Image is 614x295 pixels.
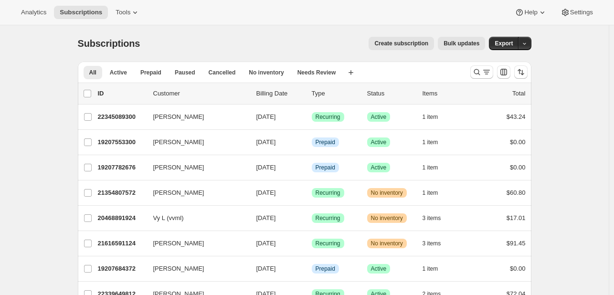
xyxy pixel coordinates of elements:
[367,89,415,98] p: Status
[507,214,526,221] span: $17.01
[256,189,276,196] span: [DATE]
[209,69,236,76] span: Cancelled
[371,189,403,197] span: No inventory
[444,40,479,47] span: Bulk updates
[98,110,526,124] div: 22345089300[PERSON_NAME][DATE]SuccessRecurringSuccessActive1 item$43.24
[89,69,96,76] span: All
[423,240,441,247] span: 3 items
[60,9,102,16] span: Subscriptions
[249,69,284,76] span: No inventory
[54,6,108,19] button: Subscriptions
[98,89,146,98] p: ID
[98,213,146,223] p: 20468891924
[148,160,243,175] button: [PERSON_NAME]
[148,185,243,200] button: [PERSON_NAME]
[256,265,276,272] span: [DATE]
[510,265,526,272] span: $0.00
[423,237,452,250] button: 3 items
[371,164,387,171] span: Active
[374,40,428,47] span: Create subscription
[316,240,340,247] span: Recurring
[15,6,52,19] button: Analytics
[371,113,387,121] span: Active
[98,186,526,200] div: 21354807572[PERSON_NAME][DATE]SuccessRecurringWarningNo inventory1 item$60.80
[256,138,276,146] span: [DATE]
[256,113,276,120] span: [DATE]
[110,6,146,19] button: Tools
[316,164,335,171] span: Prepaid
[21,9,46,16] span: Analytics
[98,211,526,225] div: 20468891924Vy L (vvml)[DATE]SuccessRecurringWarningNo inventory3 items$17.01
[555,6,599,19] button: Settings
[514,65,528,79] button: Sort the results
[153,239,204,248] span: [PERSON_NAME]
[98,264,146,274] p: 19207684372
[423,138,438,146] span: 1 item
[140,69,161,76] span: Prepaid
[495,40,513,47] span: Export
[312,89,360,98] div: Type
[98,112,146,122] p: 22345089300
[153,188,204,198] span: [PERSON_NAME]
[470,65,493,79] button: Search and filter results
[98,137,146,147] p: 19207553300
[153,213,184,223] span: Vy L (vvml)
[316,138,335,146] span: Prepaid
[98,188,146,198] p: 21354807572
[371,265,387,273] span: Active
[423,110,449,124] button: 1 item
[570,9,593,16] span: Settings
[509,6,552,19] button: Help
[371,138,387,146] span: Active
[423,262,449,275] button: 1 item
[507,113,526,120] span: $43.24
[98,163,146,172] p: 19207782676
[423,136,449,149] button: 1 item
[489,37,519,50] button: Export
[153,163,204,172] span: [PERSON_NAME]
[507,240,526,247] span: $91.45
[297,69,336,76] span: Needs Review
[371,214,403,222] span: No inventory
[423,186,449,200] button: 1 item
[148,109,243,125] button: [PERSON_NAME]
[256,89,304,98] p: Billing Date
[148,236,243,251] button: [PERSON_NAME]
[316,265,335,273] span: Prepaid
[423,189,438,197] span: 1 item
[98,262,526,275] div: 19207684372[PERSON_NAME][DATE]InfoPrepaidSuccessActive1 item$0.00
[78,38,140,49] span: Subscriptions
[110,69,127,76] span: Active
[423,214,441,222] span: 3 items
[507,189,526,196] span: $60.80
[148,211,243,226] button: Vy L (vvml)
[510,138,526,146] span: $0.00
[98,237,526,250] div: 21616591124[PERSON_NAME][DATE]SuccessRecurringWarningNo inventory3 items$91.45
[510,164,526,171] span: $0.00
[369,37,434,50] button: Create subscription
[153,137,204,147] span: [PERSON_NAME]
[256,214,276,221] span: [DATE]
[524,9,537,16] span: Help
[423,89,470,98] div: Items
[153,264,204,274] span: [PERSON_NAME]
[98,89,526,98] div: IDCustomerBilling DateTypeStatusItemsTotal
[148,261,243,276] button: [PERSON_NAME]
[423,265,438,273] span: 1 item
[423,113,438,121] span: 1 item
[316,214,340,222] span: Recurring
[153,89,249,98] p: Customer
[116,9,130,16] span: Tools
[256,164,276,171] span: [DATE]
[175,69,195,76] span: Paused
[98,161,526,174] div: 19207782676[PERSON_NAME][DATE]InfoPrepaidSuccessActive1 item$0.00
[423,161,449,174] button: 1 item
[98,136,526,149] div: 19207553300[PERSON_NAME][DATE]InfoPrepaidSuccessActive1 item$0.00
[371,240,403,247] span: No inventory
[316,113,340,121] span: Recurring
[98,239,146,248] p: 21616591124
[148,135,243,150] button: [PERSON_NAME]
[497,65,510,79] button: Customize table column order and visibility
[423,211,452,225] button: 3 items
[423,164,438,171] span: 1 item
